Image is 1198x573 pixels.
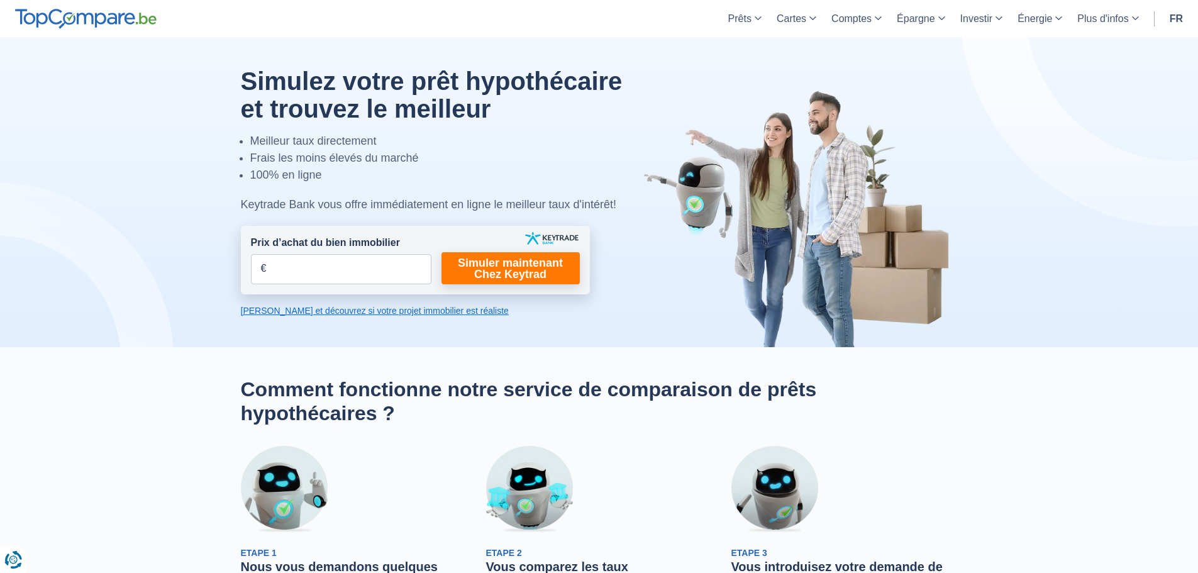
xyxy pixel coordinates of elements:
li: Frais les moins élevés du marché [250,150,652,167]
h1: Simulez votre prêt hypothécaire et trouvez le meilleur [241,67,652,123]
li: Meilleur taux directement [250,133,652,150]
li: 100% en ligne [250,167,652,184]
img: keytrade [525,232,579,245]
img: TopCompare [15,9,157,29]
img: Etape 1 [241,446,328,533]
span: Etape 1 [241,548,277,558]
a: [PERSON_NAME] et découvrez si votre projet immobilier est réaliste [241,304,590,317]
span: Etape 2 [486,548,522,558]
div: Keytrade Bank vous offre immédiatement en ligne le meilleur taux d'intérêt! [241,196,652,213]
label: Prix d’achat du bien immobilier [251,236,400,250]
h2: Comment fonctionne notre service de comparaison de prêts hypothécaires ? [241,377,958,426]
span: Etape 3 [731,548,767,558]
img: Etape 3 [731,446,818,533]
a: Simuler maintenant Chez Keytrad [441,252,580,284]
img: image-hero [643,89,958,347]
span: € [261,262,267,276]
img: Etape 2 [486,446,573,533]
